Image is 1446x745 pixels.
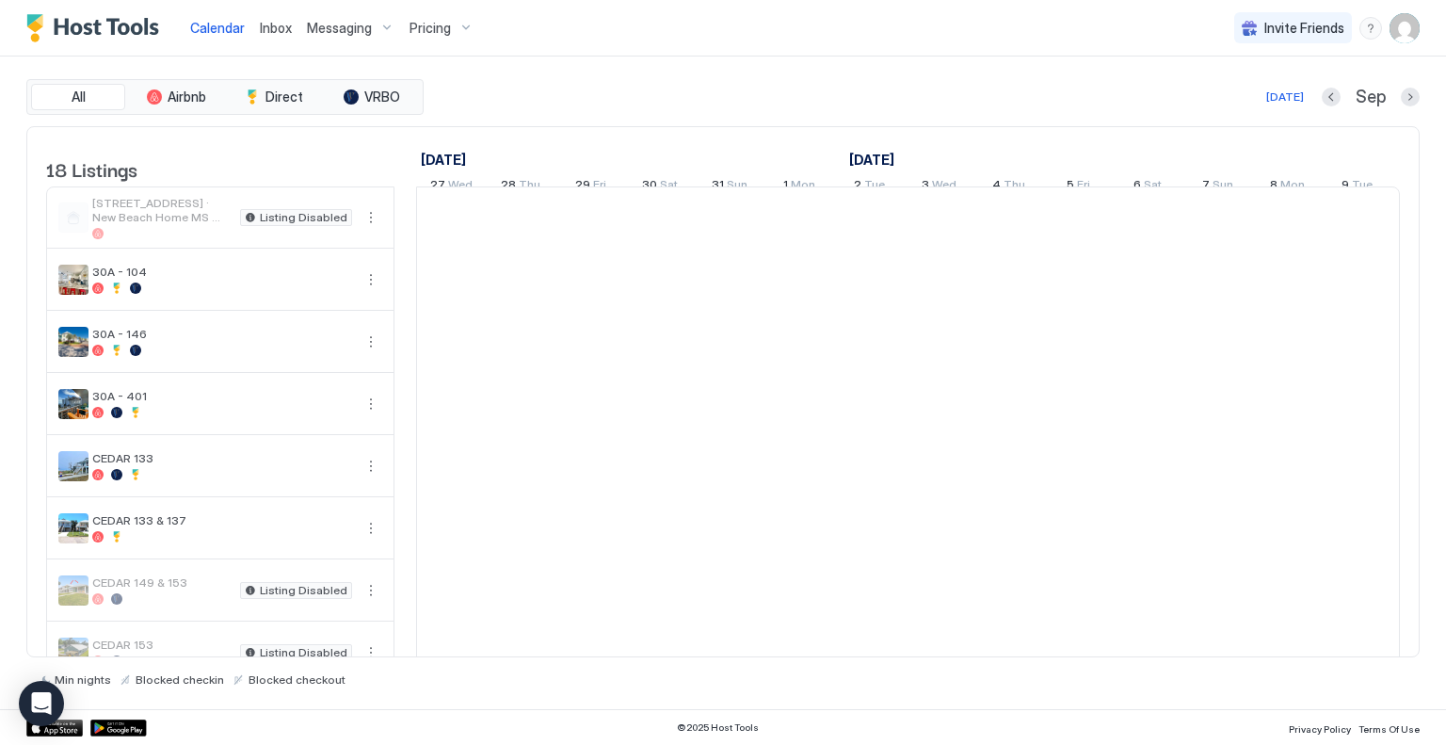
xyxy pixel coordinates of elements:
span: 29 [575,177,590,197]
a: September 9, 2025 [1337,173,1377,201]
button: [DATE] [1263,86,1307,108]
div: menu [360,455,382,478]
a: September 6, 2025 [1129,173,1166,201]
a: September 7, 2025 [1197,173,1238,201]
span: Pricing [410,20,451,37]
span: Sun [1213,177,1233,197]
span: © 2025 Host Tools [677,721,759,734]
button: More options [360,579,382,602]
span: CEDAR 153 [92,638,233,652]
span: Thu [1004,177,1025,197]
button: More options [360,393,382,415]
a: September 1, 2025 [844,146,899,173]
div: listing image [58,265,88,295]
div: menu [360,393,382,415]
span: 31 [712,177,724,197]
a: Host Tools Logo [26,14,168,42]
div: menu [360,331,382,353]
span: Inbox [260,20,292,36]
span: 27 [430,177,445,197]
span: Privacy Policy [1289,723,1351,735]
button: More options [360,455,382,478]
span: Wed [932,177,956,197]
div: menu [360,268,382,291]
button: More options [360,331,382,353]
span: Direct [265,89,303,105]
span: Sat [1144,177,1162,197]
button: More options [360,268,382,291]
a: August 28, 2025 [496,173,545,201]
button: Direct [227,84,321,110]
div: listing image [58,575,88,606]
span: All [72,89,86,105]
span: Mon [791,177,815,197]
a: September 3, 2025 [917,173,961,201]
span: 3 [922,177,929,197]
button: Airbnb [129,84,223,110]
button: More options [360,206,382,229]
a: App Store [26,720,83,737]
span: Fri [593,177,606,197]
div: menu [360,579,382,602]
span: Thu [519,177,540,197]
span: Calendar [190,20,245,36]
div: [DATE] [1266,89,1304,105]
button: Previous month [1322,88,1341,106]
span: 4 [992,177,1001,197]
div: listing image [58,638,88,668]
button: More options [360,641,382,664]
a: August 30, 2025 [637,173,683,201]
button: Next month [1401,88,1420,106]
button: More options [360,517,382,540]
a: August 27, 2025 [416,146,471,173]
a: Terms Of Use [1358,718,1420,737]
span: 30A - 401 [92,389,352,403]
span: CEDAR 133 & 137 [92,513,352,527]
span: Mon [1280,177,1305,197]
div: menu [1359,17,1382,40]
a: Google Play Store [90,720,147,737]
div: listing image [58,513,88,543]
a: September 2, 2025 [849,173,890,201]
span: 7 [1202,177,1210,197]
span: VRBO [364,89,400,105]
span: 18 Listings [46,154,137,183]
a: Calendar [190,18,245,38]
div: menu [360,206,382,229]
span: Wed [448,177,473,197]
a: August 29, 2025 [570,173,611,201]
div: listing image [58,327,88,357]
span: Blocked checkin [136,672,224,687]
button: All [31,84,125,110]
span: 5 [1067,177,1074,197]
span: Sat [660,177,678,197]
span: CEDAR 149 & 153 [92,575,233,590]
span: 30 [642,177,657,197]
span: Blocked checkout [249,672,345,687]
span: Tue [864,177,885,197]
a: Privacy Policy [1289,718,1351,737]
span: [STREET_ADDRESS] · New Beach Home MS built [DATE], 12ppl, game room [92,196,233,224]
a: September 4, 2025 [988,173,1030,201]
span: 30A - 146 [92,327,352,341]
div: tab-group [26,79,424,115]
span: Sun [727,177,747,197]
span: 1 [783,177,788,197]
span: Airbnb [168,89,206,105]
a: September 1, 2025 [779,173,820,201]
span: 8 [1270,177,1277,197]
div: Open Intercom Messenger [19,681,64,726]
a: Inbox [260,18,292,38]
div: listing image [58,389,88,419]
span: 6 [1133,177,1141,197]
button: VRBO [325,84,419,110]
span: Messaging [307,20,372,37]
div: User profile [1390,13,1420,43]
span: CEDAR 133 [92,451,352,465]
span: 28 [501,177,516,197]
a: September 8, 2025 [1265,173,1309,201]
span: Invite Friends [1264,20,1344,37]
